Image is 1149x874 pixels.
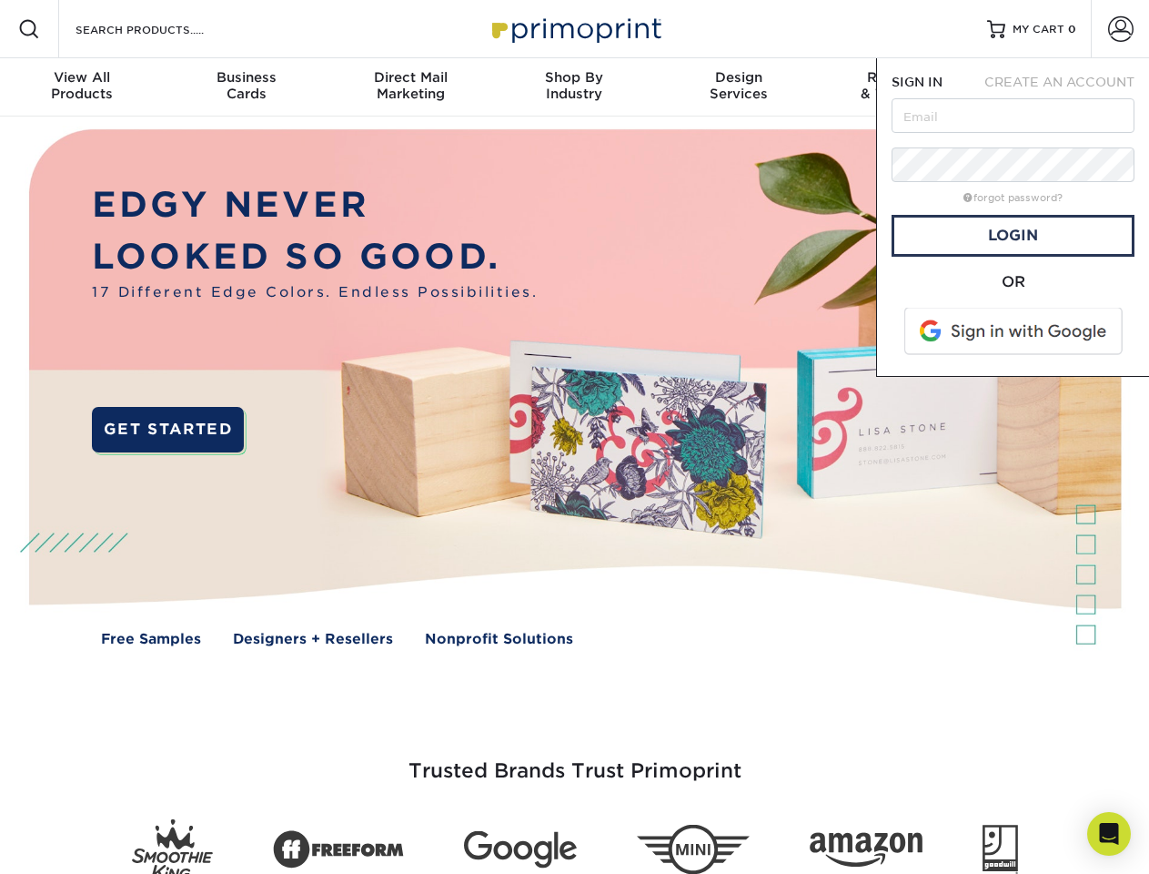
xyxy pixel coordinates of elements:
span: SIGN IN [892,75,942,89]
a: GET STARTED [92,407,244,452]
p: LOOKED SO GOOD. [92,231,538,283]
span: Resources [821,69,984,86]
h3: Trusted Brands Trust Primoprint [43,716,1107,805]
a: BusinessCards [164,58,328,117]
img: Goodwill [983,825,1018,874]
span: Business [164,69,328,86]
span: 0 [1068,23,1076,36]
a: Resources& Templates [821,58,984,117]
span: Design [657,69,821,86]
img: Amazon [810,833,922,868]
div: Cards [164,69,328,102]
input: Email [892,98,1134,133]
span: MY CART [1013,22,1064,37]
input: SEARCH PRODUCTS..... [74,18,251,40]
div: Services [657,69,821,102]
img: Primoprint [484,9,666,48]
span: 17 Different Edge Colors. Endless Possibilities. [92,282,538,303]
img: Google [464,831,577,869]
div: & Templates [821,69,984,102]
span: Shop By [492,69,656,86]
a: Designers + Resellers [233,629,393,650]
a: forgot password? [963,192,1063,204]
p: EDGY NEVER [92,179,538,231]
div: Open Intercom Messenger [1087,812,1131,856]
a: Direct MailMarketing [328,58,492,117]
span: Direct Mail [328,69,492,86]
div: Marketing [328,69,492,102]
div: OR [892,271,1134,293]
a: Shop ByIndustry [492,58,656,117]
a: DesignServices [657,58,821,117]
div: Industry [492,69,656,102]
a: Free Samples [101,629,201,650]
span: CREATE AN ACCOUNT [984,75,1134,89]
a: Login [892,215,1134,257]
a: Nonprofit Solutions [425,629,573,650]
